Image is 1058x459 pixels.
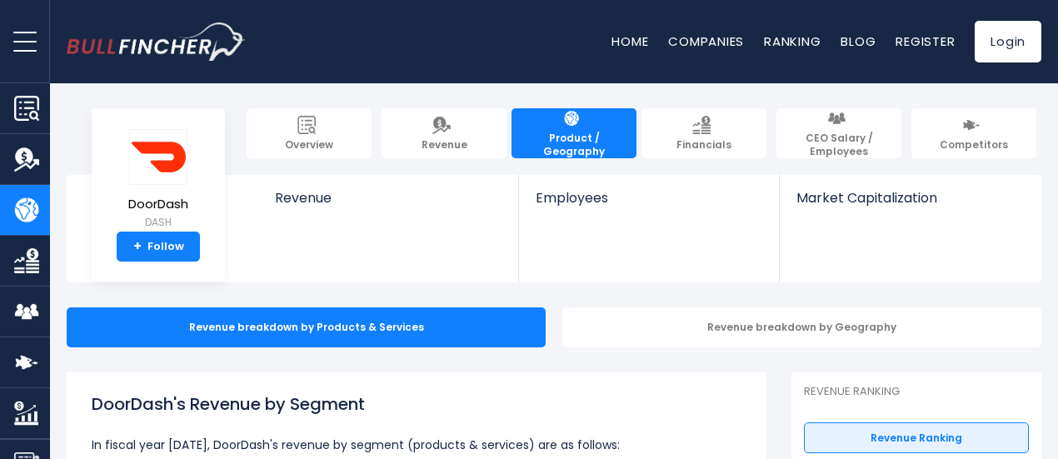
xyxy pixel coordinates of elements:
[519,175,778,234] a: Employees
[247,108,372,158] a: Overview
[92,392,741,417] h1: DoorDash's Revenue by Segment
[975,21,1041,62] a: Login
[940,138,1008,152] span: Competitors
[785,132,893,157] span: CEO Salary / Employees
[911,108,1036,158] a: Competitors
[92,435,741,455] p: In fiscal year [DATE], DoorDash's revenue by segment (products & services) are as follows:
[128,197,188,212] span: DoorDash
[668,32,744,50] a: Companies
[764,32,821,50] a: Ranking
[67,22,246,61] img: bullfincher logo
[128,215,188,230] small: DASH
[512,108,636,158] a: Product / Geography
[520,132,628,157] span: Product / Geography
[127,128,189,232] a: DoorDash DASH
[117,232,200,262] a: +Follow
[67,307,546,347] div: Revenue breakdown by Products & Services
[776,108,901,158] a: CEO Salary / Employees
[804,385,1029,399] p: Revenue Ranking
[382,108,507,158] a: Revenue
[676,138,731,152] span: Financials
[611,32,648,50] a: Home
[841,32,876,50] a: Blog
[133,239,142,254] strong: +
[285,138,333,152] span: Overview
[562,307,1041,347] div: Revenue breakdown by Geography
[536,190,761,206] span: Employees
[422,138,467,152] span: Revenue
[796,190,1023,206] span: Market Capitalization
[258,175,519,234] a: Revenue
[780,175,1040,234] a: Market Capitalization
[896,32,955,50] a: Register
[275,190,502,206] span: Revenue
[67,22,246,61] a: Go to homepage
[804,422,1029,454] a: Revenue Ranking
[641,108,766,158] a: Financials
